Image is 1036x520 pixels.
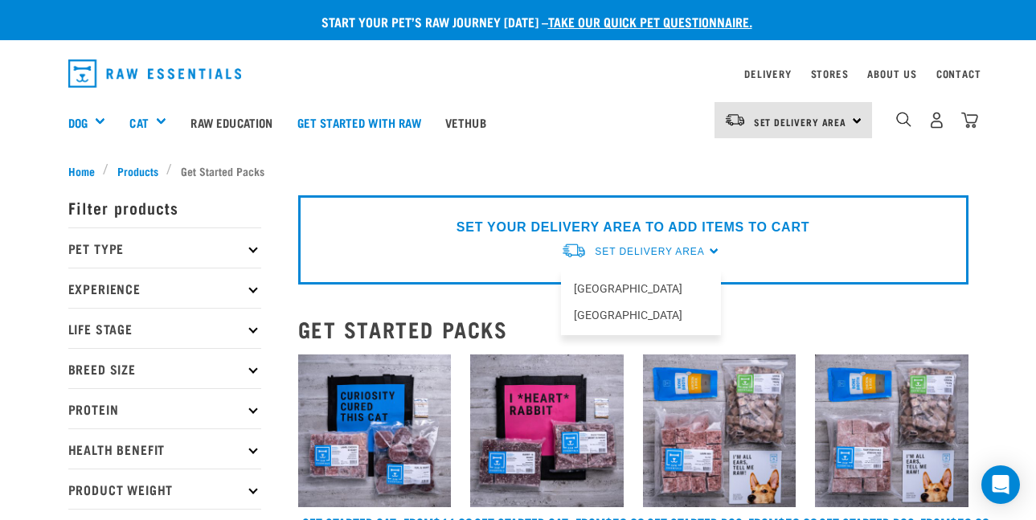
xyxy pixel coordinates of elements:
[561,276,721,302] a: [GEOGRAPHIC_DATA]
[744,71,791,76] a: Delivery
[68,308,261,348] p: Life Stage
[896,112,911,127] img: home-icon-1@2x.png
[470,354,624,508] img: Assortment Of Raw Essential Products For Cats Including, Pink And Black Tote Bag With "I *Heart* ...
[961,112,978,129] img: home-icon@2x.png
[68,227,261,268] p: Pet Type
[561,302,721,329] a: [GEOGRAPHIC_DATA]
[724,113,746,127] img: van-moving.png
[928,112,945,129] img: user.png
[68,187,261,227] p: Filter products
[68,388,261,428] p: Protein
[981,465,1020,504] div: Open Intercom Messenger
[68,469,261,509] p: Product Weight
[298,317,968,342] h2: Get Started Packs
[68,268,261,308] p: Experience
[811,71,849,76] a: Stores
[754,119,847,125] span: Set Delivery Area
[178,90,285,154] a: Raw Education
[68,59,242,88] img: Raw Essentials Logo
[457,218,809,237] p: SET YOUR DELIVERY AREA TO ADD ITEMS TO CART
[643,354,796,508] img: NSP Dog Standard Update
[936,71,981,76] a: Contact
[285,90,433,154] a: Get started with Raw
[68,162,95,179] span: Home
[561,242,587,259] img: van-moving.png
[68,162,104,179] a: Home
[68,113,88,132] a: Dog
[68,162,968,179] nav: breadcrumbs
[55,53,981,94] nav: dropdown navigation
[68,428,261,469] p: Health Benefit
[68,348,261,388] p: Breed Size
[109,162,166,179] a: Products
[548,18,752,25] a: take our quick pet questionnaire.
[433,90,498,154] a: Vethub
[815,354,968,508] img: NSP Dog Novel Update
[117,162,158,179] span: Products
[595,246,704,257] span: Set Delivery Area
[129,113,148,132] a: Cat
[298,354,452,508] img: Assortment Of Raw Essential Products For Cats Including, Blue And Black Tote Bag With "Curiosity ...
[867,71,916,76] a: About Us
